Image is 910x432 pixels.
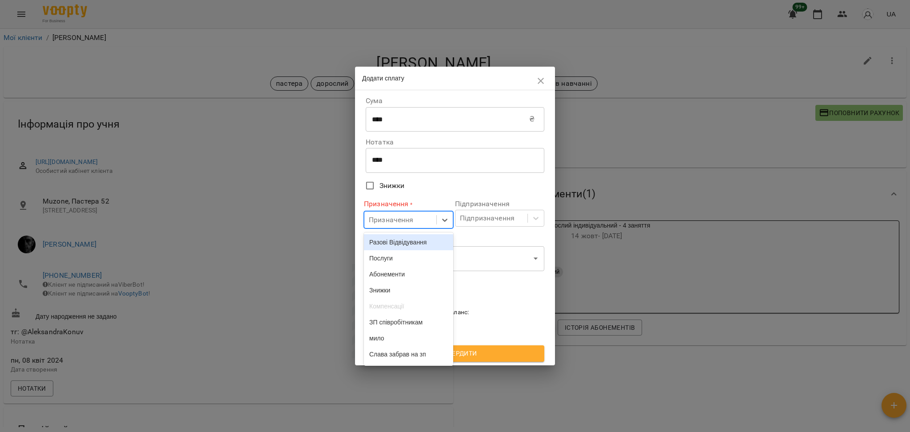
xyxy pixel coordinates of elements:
label: Нотатка [366,139,544,146]
div: Абонементи [364,266,453,282]
div: Послуги [364,250,453,266]
div: ЗП співробітникам [364,314,453,330]
label: Підпризначення [455,200,544,208]
div: Компенсації [364,298,453,314]
label: Вказати дату сплати [366,278,544,285]
div: цукерки [364,362,453,378]
label: Каса [366,234,544,244]
div: мило [364,330,453,346]
span: Підтвердити [373,348,537,359]
p: ₴ [529,114,535,124]
h6: Новий Баланс : [427,308,484,317]
div: 0 [425,306,486,329]
span: Додати сплату [362,75,404,82]
label: Призначення [364,199,453,209]
div: Разові Відвідування [364,234,453,250]
span: Знижки [379,180,405,191]
div: Знижки [364,282,453,298]
div: Призначення [369,215,414,225]
div: Підпризначення [460,213,515,224]
div: Слава забрав на зп [364,346,453,362]
label: Сума [366,97,544,104]
button: Підтвердити [366,345,544,361]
